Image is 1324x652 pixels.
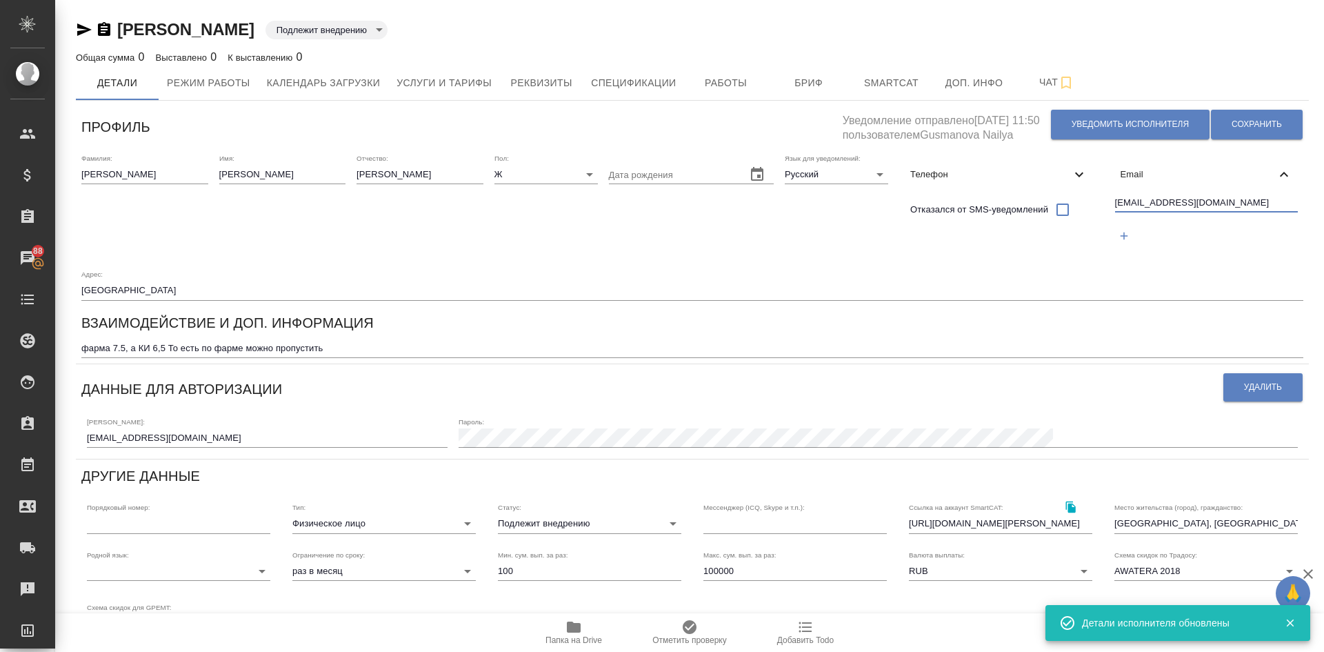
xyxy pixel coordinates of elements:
div: Ж [494,165,598,184]
button: Папка на Drive [516,613,632,652]
label: Порядковый номер: [87,504,150,511]
div: 0 [156,49,217,66]
span: Календарь загрузки [267,75,381,92]
a: 88 [3,241,52,275]
span: Спецификации [591,75,676,92]
div: RUB [909,562,1092,581]
label: Отчество: [357,155,388,161]
h6: Данные для авторизации [81,378,282,400]
label: Место жительства (город), гражданство: [1114,504,1243,511]
button: Отметить проверку [632,613,748,652]
button: Скопировать ссылку [96,21,112,38]
span: Уведомить исполнителя [1072,119,1189,130]
label: Ссылка на аккаунт SmartCAT: [909,504,1003,511]
span: Сохранить [1232,119,1282,130]
textarea: фарма 7.5, а КИ 6,5 То есть по фарме можно пропустить [81,343,1303,353]
label: Мессенджер (ICQ, Skype и т.п.): [703,504,805,511]
span: Телефон [910,168,1070,181]
label: Пароль: [459,418,484,425]
span: Чат [1024,74,1090,91]
h6: Профиль [81,116,150,138]
button: Добавить Todo [748,613,863,652]
button: Скопировать ссылку для ЯМессенджера [76,21,92,38]
span: Папка на Drive [545,635,602,645]
button: 🙏 [1276,576,1310,611]
button: Скопировать ссылку [1056,493,1085,521]
span: 88 [25,244,51,258]
span: Отметить проверку [652,635,726,645]
label: Мин. сум. вып. за раз: [498,551,568,558]
span: Работы [693,75,759,92]
span: Email [1121,168,1276,181]
p: Выставлено [156,52,211,63]
h5: Уведомление отправлено [DATE] 11:50 пользователем Gusmanova Nailya [843,106,1050,143]
div: Русский [785,165,888,184]
div: Email [1110,159,1304,190]
label: Имя: [219,155,234,161]
button: Подлежит внедрению [272,24,371,36]
button: Сохранить [1211,110,1303,139]
label: Фамилия: [81,155,112,161]
label: Родной язык: [87,551,129,558]
button: Закрыть [1276,617,1304,629]
svg: Подписаться [1058,75,1074,91]
label: [PERSON_NAME]: [87,418,145,425]
div: Подлежит внедрению [498,514,681,533]
div: 0 [76,49,145,66]
div: Телефон [899,159,1098,190]
label: Ограничение по сроку: [292,551,365,558]
div: AWATERA 2018 [1114,562,1298,581]
p: Общая сумма [76,52,138,63]
label: Схема скидок по Традосу: [1114,551,1197,558]
label: Валюта выплаты: [909,551,965,558]
span: Добавить Todo [777,635,834,645]
button: Уведомить исполнителя [1051,110,1210,139]
span: Реквизиты [508,75,574,92]
label: Адрес: [81,271,103,278]
h6: Взаимодействие и доп. информация [81,312,374,334]
div: раз в месяц [292,562,476,581]
button: Удалить [1223,373,1303,402]
span: Smartcat [859,75,925,92]
label: Тип: [292,504,305,511]
label: Макс. сум. вып. за раз: [703,551,776,558]
div: Подлежит внедрению [265,21,388,39]
p: К выставлению [228,52,296,63]
span: 🙏 [1281,579,1305,608]
label: Схема скидок для GPEMT: [87,604,172,611]
span: Режим работы [167,75,250,92]
span: Отказался от SMS-уведомлений [910,203,1048,217]
span: Детали [84,75,150,92]
div: Детали исполнителя обновлены [1082,616,1264,630]
a: [PERSON_NAME] [117,20,254,39]
span: Услуги и тарифы [397,75,492,92]
span: Удалить [1244,382,1282,393]
div: 0 [228,49,302,66]
h6: Другие данные [81,465,200,487]
div: Физическое лицо [292,514,476,533]
button: Добавить [1110,221,1139,250]
label: Статус: [498,504,521,511]
label: Язык для уведомлений: [785,155,861,161]
span: Доп. инфо [941,75,1007,92]
label: Пол: [494,155,509,161]
span: Бриф [776,75,842,92]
